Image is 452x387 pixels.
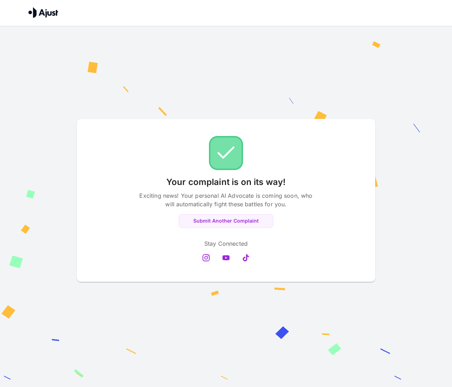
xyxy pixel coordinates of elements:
button: Submit Another Complaint [179,214,273,228]
img: Check! [209,136,243,170]
p: Exciting news! Your personal AI Advocate is coming soon, who will automatically fight these battl... [137,191,315,208]
p: Your complaint is on its way! [166,176,286,189]
img: Ajust [28,7,58,18]
p: Stay Connected [204,239,248,248]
